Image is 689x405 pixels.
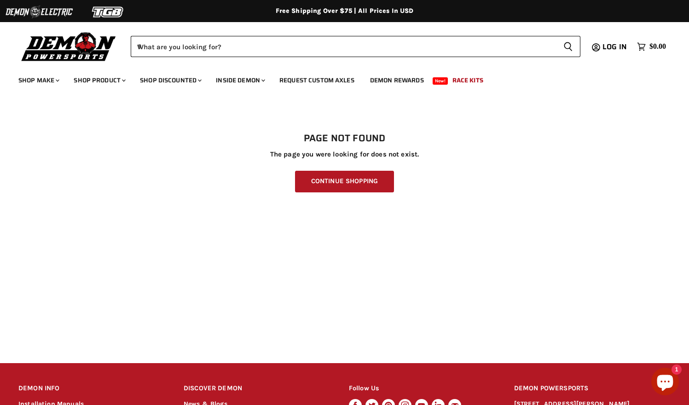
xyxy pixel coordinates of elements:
span: $0.00 [649,42,666,51]
a: Race Kits [446,71,490,90]
a: Shop Product [67,71,131,90]
h2: DEMON INFO [18,378,166,399]
a: Inside Demon [209,71,271,90]
a: Demon Rewards [363,71,431,90]
form: Product [131,36,580,57]
span: Log in [602,41,627,52]
input: When autocomplete results are available use up and down arrows to review and enter to select [131,36,556,57]
span: New! [433,77,448,85]
h1: Page not found [18,133,671,144]
button: Search [556,36,580,57]
a: Shop Make [12,71,65,90]
h2: DEMON POWERSPORTS [514,378,671,399]
a: Continue Shopping [295,171,394,192]
img: Demon Powersports [18,30,119,63]
ul: Main menu [12,67,664,90]
a: Shop Discounted [133,71,207,90]
p: The page you were looking for does not exist. [18,150,671,158]
inbox-online-store-chat: Shopify online store chat [648,368,682,398]
a: Request Custom Axles [272,71,361,90]
h2: DISCOVER DEMON [184,378,331,399]
img: Demon Electric Logo 2 [5,3,74,21]
a: Log in [598,43,632,51]
img: TGB Logo 2 [74,3,143,21]
a: $0.00 [632,40,671,53]
h2: Follow Us [349,378,497,399]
